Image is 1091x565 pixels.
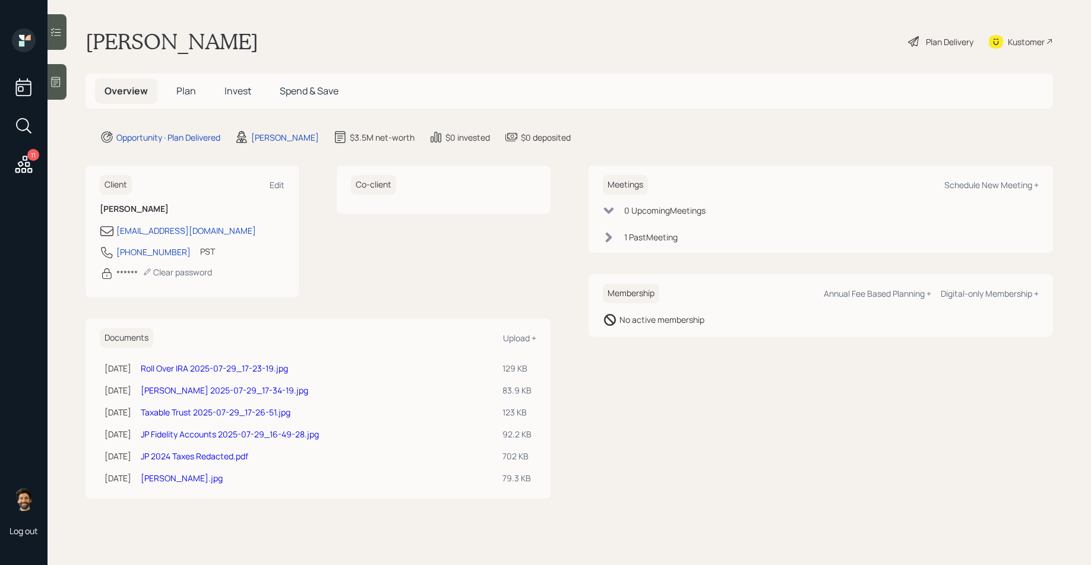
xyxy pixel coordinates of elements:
[86,28,258,55] h1: [PERSON_NAME]
[105,362,131,374] div: [DATE]
[224,84,251,97] span: Invest
[502,362,532,374] div: 129 KB
[280,84,339,97] span: Spend & Save
[105,428,131,440] div: [DATE]
[251,131,319,144] div: [PERSON_NAME]
[502,406,532,418] div: 123 KB
[624,231,678,243] div: 1 Past Meeting
[100,175,132,195] h6: Client
[445,131,490,144] div: $0 invested
[624,204,706,217] div: 0 Upcoming Meeting s
[350,131,415,144] div: $3.5M net-worth
[141,385,308,396] a: [PERSON_NAME] 2025-07-29_17-34-19.jpg
[116,131,220,144] div: Opportunity · Plan Delivered
[619,313,704,326] div: No active membership
[141,363,288,374] a: Roll Over IRA 2025-07-29_17-23-19.jpg
[824,288,931,299] div: Annual Fee Based Planning +
[941,288,1039,299] div: Digital-only Membership +
[351,175,396,195] h6: Co-client
[176,84,196,97] span: Plan
[105,406,131,418] div: [DATE]
[502,472,532,484] div: 79.3 KB
[141,407,290,418] a: Taxable Trust 2025-07-29_17-26-51.jpg
[12,487,36,511] img: eric-schwartz-headshot.png
[603,175,648,195] h6: Meetings
[100,204,284,214] h6: [PERSON_NAME]
[116,224,256,237] div: [EMAIL_ADDRESS][DOMAIN_NAME]
[141,428,319,440] a: JP Fidelity Accounts 2025-07-29_16-49-28.jpg
[100,328,153,348] h6: Documents
[502,384,532,396] div: 83.9 KB
[105,450,131,462] div: [DATE]
[503,332,536,344] div: Upload +
[926,36,973,48] div: Plan Delivery
[105,384,131,396] div: [DATE]
[1008,36,1045,48] div: Kustomer
[200,245,215,258] div: PST
[521,131,571,144] div: $0 deposited
[141,450,248,462] a: JP 2024 Taxes Redacted.pdf
[141,472,223,484] a: [PERSON_NAME].jpg
[143,266,212,278] div: Clear password
[10,525,38,537] div: Log out
[105,84,148,97] span: Overview
[116,246,191,258] div: [PHONE_NUMBER]
[105,472,131,484] div: [DATE]
[502,428,532,440] div: 92.2 KB
[603,284,659,303] h6: Membership
[27,149,39,161] div: 11
[944,179,1039,191] div: Schedule New Meeting +
[270,179,284,191] div: Edit
[502,450,532,462] div: 702 KB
